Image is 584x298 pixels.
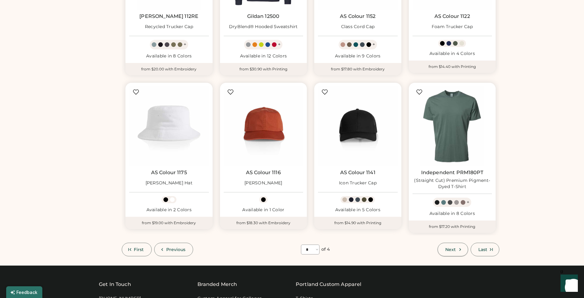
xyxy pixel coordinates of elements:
[438,243,468,256] button: Next
[339,180,377,186] div: Icon Trucker Cap
[125,63,213,75] div: from $20.00 with Embroidery
[432,24,473,30] div: Foam Trucker Cap
[445,247,456,252] span: Next
[478,247,487,252] span: Last
[555,270,581,297] iframe: Front Chat
[296,281,361,288] a: Portland Custom Apparel
[246,170,281,176] a: AS Colour 1116
[129,53,209,59] div: Available in 8 Colors
[471,243,499,256] button: Last
[247,13,279,19] a: Gildan 12500
[421,170,483,176] a: Independent PRM180PT
[314,63,401,75] div: from $17.80 with Embroidery
[197,281,237,288] div: Branded Merch
[244,180,282,186] div: [PERSON_NAME]
[166,247,186,252] span: Previous
[434,13,470,19] a: AS Colour 1122
[413,211,492,217] div: Available in 8 Colors
[409,220,496,233] div: from $17.20 with Printing
[151,170,187,176] a: AS Colour 1175
[224,207,303,213] div: Available in 1 Color
[321,246,330,253] div: of 4
[413,178,492,190] div: (Straight Cut) Premium Pigment-Dyed T-Shirt
[409,61,496,73] div: from $14.40 with Printing
[340,170,375,176] a: AS Colour 1141
[467,199,469,206] div: +
[146,180,193,186] div: [PERSON_NAME] Hat
[413,86,492,166] img: Independent Trading Co. PRM180PT (Straight Cut) Premium Pigment-Dyed T-Shirt
[220,217,307,229] div: from $18.30 with Embroidery
[125,217,213,229] div: from $19.00 with Embroidery
[134,247,144,252] span: First
[220,63,307,75] div: from $30.90 with Printing
[145,24,193,30] div: Recycled Trucker Cap
[318,207,398,213] div: Available in 5 Colors
[278,41,281,48] div: +
[129,86,209,166] img: AS Colour 1175 Terry Bucket Hat
[154,243,193,256] button: Previous
[224,86,303,166] img: AS Colour 1116 James Cap
[314,217,401,229] div: from $14.90 with Printing
[184,41,186,48] div: +
[129,207,209,213] div: Available in 2 Colors
[139,13,198,19] a: [PERSON_NAME] 112RE
[99,281,131,288] div: Get In Touch
[340,13,375,19] a: AS Colour 1152
[372,41,375,48] div: +
[318,86,398,166] img: AS Colour 1141 Icon Trucker Cap
[341,24,375,30] div: Class Cord Cap
[229,24,298,30] div: DryBlend® Hooded Sweatshirt
[224,53,303,59] div: Available in 12 Colors
[318,53,398,59] div: Available in 9 Colors
[122,243,152,256] button: First
[413,51,492,57] div: Available in 4 Colors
